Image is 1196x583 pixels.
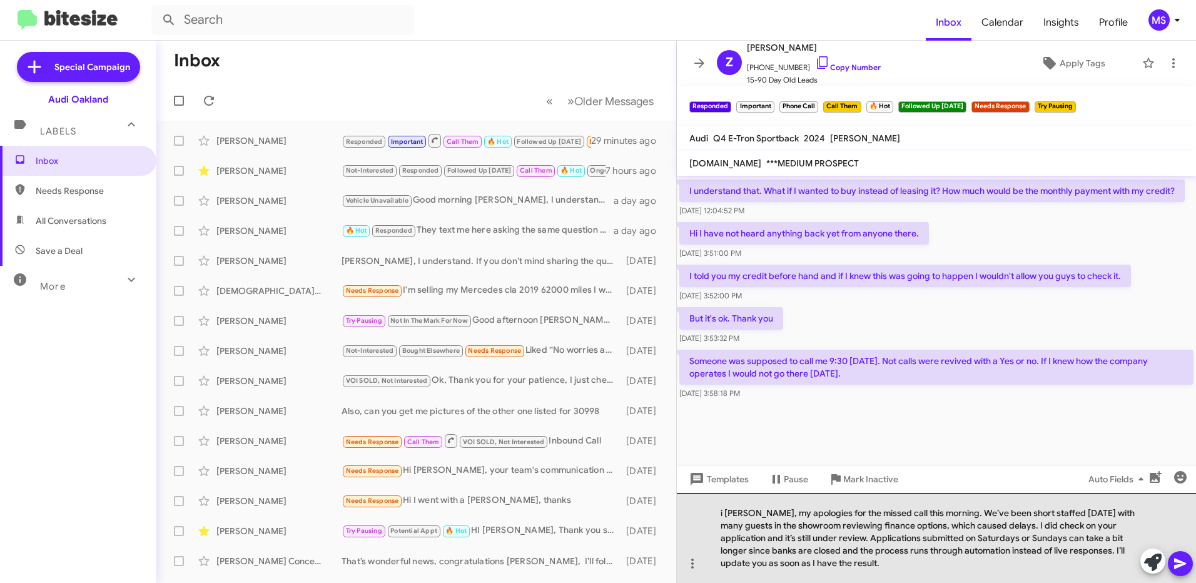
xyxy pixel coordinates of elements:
span: ***MEDIUM PROSPECT [766,158,859,169]
p: But it's ok. Thank you [679,307,783,330]
span: [DATE] 12:04:52 PM [679,206,744,215]
span: Call Them [447,138,479,146]
span: Followed Up [DATE] [517,138,581,146]
p: Someone was supposed to call me 9:30 [DATE]. Not calls were revived with a Yes or no. If I knew h... [679,350,1193,385]
input: Search [151,5,414,35]
div: I'm selling my Mercedes cla 2019 62000 miles I want 19k for it I still owe 14k on it So the 5k di... [342,283,621,298]
span: Needs Response [346,438,399,446]
span: Call Them [407,438,440,446]
div: MS [1148,9,1170,31]
span: Not-Interested [346,347,394,355]
div: [DEMOGRAPHIC_DATA][PERSON_NAME] [216,285,342,297]
span: Labels [40,126,76,137]
small: Responded [689,101,731,113]
div: [DATE] [621,435,666,447]
div: They text me here asking the same question that you ask me. [342,223,614,238]
span: Ongoing Conversation [590,166,662,175]
div: [DATE] [621,495,666,507]
button: Pause [759,468,818,490]
div: [PERSON_NAME] [216,495,342,507]
span: Vehicle Unavailable [346,196,409,205]
div: [DATE] [621,345,666,357]
span: [DATE] 3:51:00 PM [679,248,741,258]
div: [DATE] [621,525,666,537]
div: [PERSON_NAME] [216,165,342,177]
span: Mark Inactive [843,468,898,490]
div: [PERSON_NAME] [216,465,342,477]
div: [DATE] [621,465,666,477]
span: Important [391,138,423,146]
div: Hi [PERSON_NAME], your team's communication is all over the place. [342,464,621,478]
small: Phone Call [779,101,818,113]
div: Audi Oakland [48,93,108,106]
p: Hi I have not heard anything back yet from anyone there. [679,222,929,245]
span: [DOMAIN_NAME] [689,158,761,169]
div: Good afternoon [PERSON_NAME]. No worries at all, I understand you're not ready to move forward ju... [342,313,621,328]
span: 2024 [804,133,825,144]
button: Templates [677,468,759,490]
p: I understand that. What if I wanted to buy instead of leasing it? How much would be the monthly p... [679,180,1185,202]
small: Try Pausing [1035,101,1076,113]
span: Templates [687,468,749,490]
span: Try Pausing [346,317,382,325]
span: Responded [375,226,412,235]
button: Apply Tags [1009,52,1136,74]
span: 🔥 Hot [445,527,467,535]
p: I told you my credit before hand and if I knew this was going to happen I wouldn't allow you guys... [679,265,1131,287]
span: Audi [689,133,708,144]
span: Auto Fields [1088,468,1148,490]
span: Z [726,53,733,73]
span: [PHONE_NUMBER] [747,55,881,74]
div: [PERSON_NAME] [216,195,342,207]
span: VOI SOLD, Not Interested [346,377,428,385]
span: Apply Tags [1060,52,1105,74]
span: Followed Up [DATE] [447,166,512,175]
span: VOI SOLD, Not Interested [463,438,545,446]
a: Copy Number [815,63,881,72]
span: 15-90 Day Old Leads [747,74,881,86]
div: a day ago [614,225,666,237]
small: Call Them [823,101,861,113]
button: MS [1138,9,1182,31]
span: Responded [346,138,383,146]
span: 🔥 Hot [487,138,509,146]
div: 7 hours ago [606,165,666,177]
span: Insights [1033,4,1089,41]
span: Needs Response [346,286,399,295]
span: Special Campaign [54,61,130,73]
a: Inbox [926,4,971,41]
div: 29 minutes ago [591,134,666,147]
div: Hi I went with a [PERSON_NAME], thanks [342,494,621,508]
div: [DATE] [621,555,666,567]
span: Older Messages [574,94,654,108]
span: 🔥 Hot [560,166,582,175]
span: Calendar [971,4,1033,41]
div: i [PERSON_NAME], my apologies for the missed call this morning. We’ve been short staffed [DATE] w... [677,493,1196,583]
a: Profile [1089,4,1138,41]
span: Needs Response [346,497,399,505]
span: « [546,93,553,109]
button: Previous [539,88,560,114]
span: Save a Deal [36,245,83,257]
span: More [40,281,66,292]
div: [PERSON_NAME] [216,405,342,417]
div: [PERSON_NAME] [216,134,342,147]
span: [DATE] 3:52:00 PM [679,291,742,300]
div: [PERSON_NAME], I understand. If you don’t mind sharing the quote you received from [GEOGRAPHIC_DA... [342,255,621,267]
span: Needs Response [589,138,642,146]
span: [DATE] 3:58:18 PM [679,388,740,398]
div: [DATE] [621,255,666,267]
span: Not-Interested [346,166,394,175]
span: Bought Elsewhere [402,347,460,355]
a: Special Campaign [17,52,140,82]
div: Liked “No worries at all, congrats on the new car! If you…” [342,343,621,358]
span: Try Pausing [346,527,382,535]
span: [DATE] 3:53:32 PM [679,333,739,343]
div: [DATE] [621,405,666,417]
span: [PERSON_NAME] [830,133,900,144]
span: Pause [784,468,808,490]
div: a day ago [614,195,666,207]
span: Responded [402,166,439,175]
